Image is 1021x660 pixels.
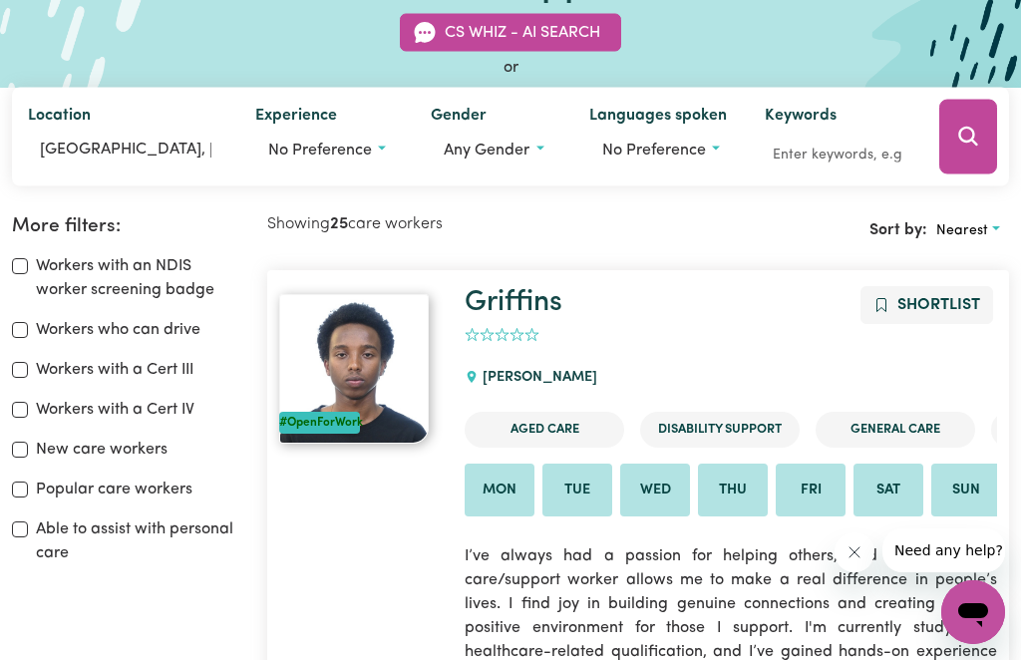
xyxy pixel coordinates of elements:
[465,351,609,405] div: [PERSON_NAME]
[882,528,1005,572] iframe: Message from company
[279,294,441,444] a: Griffins #OpenForWork
[465,412,624,447] li: Aged Care
[897,297,980,313] span: Shortlist
[12,55,1009,79] div: or
[816,412,975,447] li: General Care
[869,222,927,238] span: Sort by:
[28,131,223,166] input: Enter a suburb
[941,580,1005,644] iframe: Button to launch messaging window
[465,288,562,317] a: Griffins
[465,324,539,347] div: add rating by typing an integer from 0 to 5 or pressing arrow keys
[589,131,733,168] button: Worker language preferences
[936,223,988,238] span: Nearest
[939,99,997,173] button: Search
[255,103,337,131] label: Experience
[602,142,706,158] span: No preference
[765,103,837,131] label: Keywords
[620,464,690,517] li: Available on Wed
[853,464,923,517] li: Available on Sat
[268,142,372,158] span: No preference
[36,478,192,501] label: Popular care workers
[835,532,874,572] iframe: Close message
[776,464,846,517] li: Available on Fri
[36,358,193,382] label: Workers with a Cert III
[444,142,529,158] span: Any gender
[860,286,993,324] button: Add to shortlist
[36,398,194,422] label: Workers with a Cert IV
[36,517,243,565] label: Able to assist with personal care
[255,131,399,168] button: Worker experience options
[267,215,638,234] h2: Showing care workers
[431,103,487,131] label: Gender
[279,294,429,444] img: View Griffins 's profile
[542,464,612,517] li: Available on Tue
[36,438,168,462] label: New care workers
[765,139,911,169] input: Enter keywords, e.g. full name, interests
[931,464,1001,517] li: Available on Sun
[330,216,348,232] b: 25
[28,103,91,131] label: Location
[12,215,243,238] h2: More filters:
[589,103,727,131] label: Languages spoken
[36,318,200,342] label: Workers who can drive
[465,464,534,517] li: Available on Mon
[279,412,360,434] div: #OpenForWork
[431,131,556,168] button: Worker gender preference
[698,464,768,517] li: Available on Thu
[400,13,621,51] button: CS Whiz - AI Search
[640,412,800,447] li: Disability Support
[927,215,1009,246] button: Sort search results
[36,254,243,302] label: Workers with an NDIS worker screening badge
